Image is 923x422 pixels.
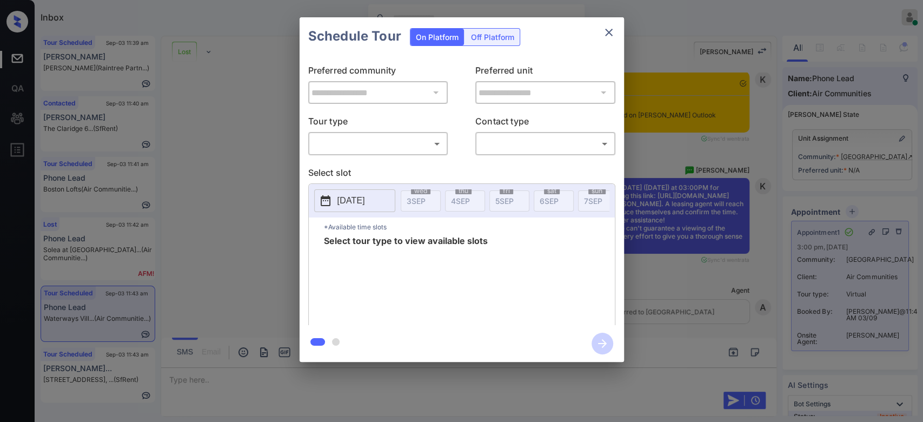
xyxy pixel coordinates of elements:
[324,217,615,236] p: *Available time slots
[308,115,448,132] p: Tour type
[475,115,615,132] p: Contact type
[324,236,488,323] span: Select tour type to view available slots
[314,189,395,212] button: [DATE]
[598,22,620,43] button: close
[337,194,365,207] p: [DATE]
[410,29,464,45] div: On Platform
[308,166,615,183] p: Select slot
[466,29,520,45] div: Off Platform
[300,17,410,55] h2: Schedule Tour
[475,64,615,81] p: Preferred unit
[308,64,448,81] p: Preferred community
